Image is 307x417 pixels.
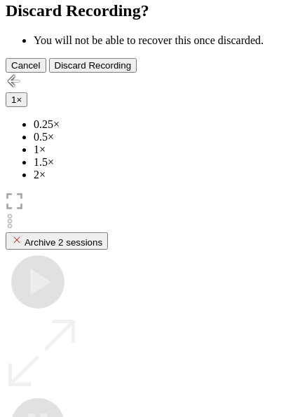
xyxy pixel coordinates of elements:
[34,34,301,47] li: You will not be able to recover this once discarded.
[11,94,16,105] span: 1
[6,1,301,20] h2: Discard Recording?
[34,118,301,131] li: 0.25×
[6,58,46,73] button: Cancel
[49,58,137,73] button: Discard Recording
[34,143,301,156] li: 1×
[6,92,27,107] button: 1×
[34,169,301,181] li: 2×
[34,156,301,169] li: 1.5×
[11,234,102,248] div: Archive 2 sessions
[6,232,108,250] button: Archive 2 sessions
[34,131,301,143] li: 0.5×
